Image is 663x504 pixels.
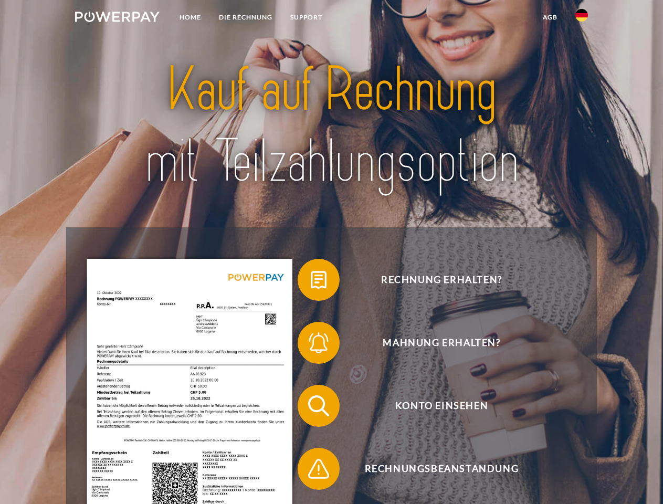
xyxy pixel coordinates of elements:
img: de [575,9,588,22]
img: logo-powerpay-white.svg [75,12,160,22]
span: Mahnung erhalten? [313,322,570,364]
button: Mahnung erhalten? [298,322,571,364]
img: title-powerpay_de.svg [100,50,563,201]
button: Rechnungsbeanstandung [298,448,571,490]
a: DIE RECHNUNG [210,8,281,27]
span: Rechnungsbeanstandung [313,448,570,490]
img: qb_bill.svg [306,267,332,293]
span: Konto einsehen [313,385,570,427]
a: agb [534,8,566,27]
img: qb_warning.svg [306,456,332,482]
button: Konto einsehen [298,385,571,427]
img: qb_bell.svg [306,330,332,356]
a: SUPPORT [281,8,331,27]
img: qb_search.svg [306,393,332,419]
span: Rechnung erhalten? [313,259,570,301]
a: Home [171,8,210,27]
button: Rechnung erhalten? [298,259,571,301]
